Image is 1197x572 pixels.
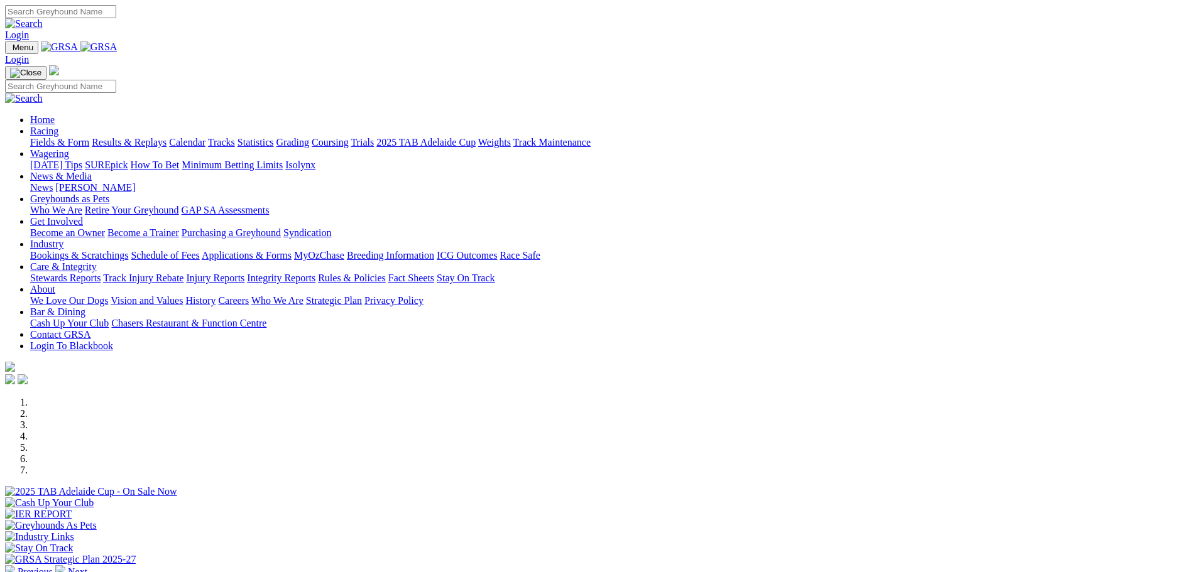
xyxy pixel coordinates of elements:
a: Cash Up Your Club [30,318,109,328]
div: Greyhounds as Pets [30,205,1192,216]
img: 2025 TAB Adelaide Cup - On Sale Now [5,486,177,497]
a: Track Injury Rebate [103,273,183,283]
a: Login To Blackbook [30,340,113,351]
div: Care & Integrity [30,273,1192,284]
a: Strategic Plan [306,295,362,306]
a: SUREpick [85,159,128,170]
a: Statistics [238,137,274,148]
a: Fact Sheets [388,273,434,283]
a: Who We Are [251,295,303,306]
a: About [30,284,55,294]
a: Vision and Values [111,295,183,306]
a: Home [30,114,55,125]
img: Search [5,93,43,104]
a: Greyhounds as Pets [30,193,109,204]
a: Race Safe [500,250,540,261]
a: Stay On Track [437,273,495,283]
a: MyOzChase [294,250,344,261]
img: Cash Up Your Club [5,497,94,509]
a: Rules & Policies [318,273,386,283]
a: [PERSON_NAME] [55,182,135,193]
a: Care & Integrity [30,261,97,272]
a: Login [5,30,29,40]
a: 2025 TAB Adelaide Cup [376,137,476,148]
a: GAP SA Assessments [182,205,270,215]
a: Fields & Form [30,137,89,148]
button: Toggle navigation [5,41,38,54]
a: Minimum Betting Limits [182,159,283,170]
div: Get Involved [30,227,1192,239]
span: Menu [13,43,33,52]
img: twitter.svg [18,374,28,384]
a: Injury Reports [186,273,244,283]
img: Close [10,68,41,78]
a: Become an Owner [30,227,105,238]
div: Racing [30,137,1192,148]
a: Bookings & Scratchings [30,250,128,261]
a: Results & Replays [92,137,167,148]
a: News [30,182,53,193]
a: [DATE] Tips [30,159,82,170]
input: Search [5,80,116,93]
a: Isolynx [285,159,315,170]
a: Trials [351,137,374,148]
a: Coursing [312,137,349,148]
a: Retire Your Greyhound [85,205,179,215]
a: Industry [30,239,63,249]
a: Privacy Policy [364,295,424,306]
img: Search [5,18,43,30]
a: Chasers Restaurant & Function Centre [111,318,266,328]
a: Become a Trainer [107,227,179,238]
a: Weights [478,137,511,148]
div: Wagering [30,159,1192,171]
a: Purchasing a Greyhound [182,227,281,238]
input: Search [5,5,116,18]
img: GRSA Strategic Plan 2025-27 [5,554,136,565]
img: IER REPORT [5,509,72,520]
button: Toggle navigation [5,66,46,80]
img: GRSA [80,41,118,53]
a: Who We Are [30,205,82,215]
img: logo-grsa-white.png [5,362,15,372]
a: Contact GRSA [30,329,90,340]
a: Racing [30,126,58,136]
a: News & Media [30,171,92,181]
a: Get Involved [30,216,83,227]
a: Careers [218,295,249,306]
img: GRSA [41,41,78,53]
a: Schedule of Fees [131,250,199,261]
div: News & Media [30,182,1192,193]
a: Syndication [283,227,331,238]
a: Breeding Information [347,250,434,261]
a: History [185,295,216,306]
a: Integrity Reports [247,273,315,283]
a: How To Bet [131,159,180,170]
img: Stay On Track [5,542,73,554]
div: About [30,295,1192,306]
img: Industry Links [5,531,74,542]
a: Calendar [169,137,205,148]
img: facebook.svg [5,374,15,384]
a: Applications & Forms [202,250,292,261]
img: logo-grsa-white.png [49,65,59,75]
img: Greyhounds As Pets [5,520,97,531]
a: Stewards Reports [30,273,101,283]
div: Bar & Dining [30,318,1192,329]
a: Track Maintenance [513,137,591,148]
a: Tracks [208,137,235,148]
a: Grading [276,137,309,148]
a: Bar & Dining [30,306,85,317]
a: Wagering [30,148,69,159]
a: Login [5,54,29,65]
a: We Love Our Dogs [30,295,108,306]
div: Industry [30,250,1192,261]
a: ICG Outcomes [437,250,497,261]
